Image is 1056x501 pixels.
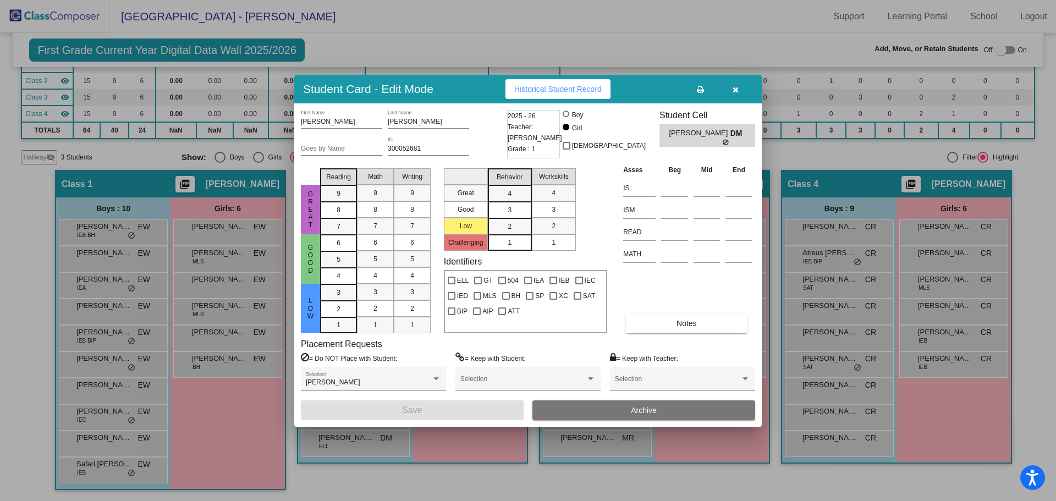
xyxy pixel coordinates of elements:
span: 7 [337,222,340,232]
span: 2025 - 26 [508,111,536,122]
button: Save [301,400,524,420]
span: 2 [410,304,414,313]
span: Writing [402,172,422,181]
th: Asses [620,164,658,176]
span: 4 [337,271,340,281]
span: Reading [326,172,351,182]
span: GT [483,274,493,287]
span: 8 [373,205,377,214]
span: 3 [552,205,555,214]
input: assessment [623,180,656,196]
span: 1 [552,238,555,247]
span: Workskills [539,172,569,181]
span: 2 [337,304,340,314]
span: AIP [482,305,493,318]
label: Placement Requests [301,339,382,349]
span: MLS [483,289,497,302]
span: 3 [410,287,414,297]
span: Save [402,405,422,415]
span: Behavior [497,172,522,182]
span: BIP [457,305,468,318]
span: 6 [410,238,414,247]
span: IEA [533,274,544,287]
span: 9 [373,188,377,198]
div: Girl [571,123,582,133]
span: 4 [552,188,555,198]
span: XC [559,289,568,302]
span: 2 [373,304,377,313]
input: assessment [623,246,656,262]
span: IEB [559,274,569,287]
span: 3 [373,287,377,297]
span: 3 [508,205,512,215]
span: DM [730,128,746,139]
span: IED [457,289,468,302]
span: 8 [410,205,414,214]
div: Boy [571,110,584,120]
span: 504 [508,274,519,287]
span: ATT [508,305,520,318]
span: ELL [457,274,469,287]
span: 4 [373,271,377,280]
th: Mid [691,164,723,176]
label: Identifiers [444,256,482,267]
span: 2 [508,222,512,232]
button: Notes [626,313,747,333]
span: Low [306,297,316,320]
span: 1 [373,320,377,330]
button: Archive [532,400,755,420]
th: End [723,164,755,176]
input: assessment [623,224,656,240]
span: SAT [583,289,595,302]
span: IEC [585,274,596,287]
input: goes by name [301,145,382,153]
label: = Do NOT Place with Student: [301,353,397,364]
span: 4 [508,189,512,199]
th: Beg [658,164,691,176]
h3: Student Card - Edit Mode [303,82,433,96]
label: = Keep with Teacher: [610,353,678,364]
span: 1 [508,238,512,247]
span: Teacher: [PERSON_NAME] [508,122,562,144]
span: 7 [373,221,377,231]
label: = Keep with Student: [455,353,526,364]
span: Notes [676,319,697,328]
span: [DEMOGRAPHIC_DATA] [572,139,646,152]
button: Historical Student Record [505,79,610,99]
span: 9 [337,189,340,199]
span: 6 [337,238,340,248]
span: Math [368,172,383,181]
span: 2 [552,221,555,231]
input: assessment [623,202,656,218]
span: BH [512,289,521,302]
span: 3 [337,288,340,298]
span: 9 [410,188,414,198]
span: 1 [410,320,414,330]
span: 8 [337,205,340,215]
input: Enter ID [388,145,469,153]
span: [PERSON_NAME] [306,378,360,386]
span: Historical Student Record [514,85,602,93]
span: 1 [337,320,340,330]
span: 4 [410,271,414,280]
span: 5 [410,254,414,264]
span: Good [306,244,316,274]
span: 5 [337,255,340,265]
span: 6 [373,238,377,247]
span: [PERSON_NAME] [669,128,730,139]
span: Grade : 1 [508,144,535,155]
span: Archive [631,406,657,415]
span: 5 [373,254,377,264]
span: SP [535,289,544,302]
h3: Student Cell [659,110,755,120]
span: 7 [410,221,414,231]
span: Great [306,190,316,229]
